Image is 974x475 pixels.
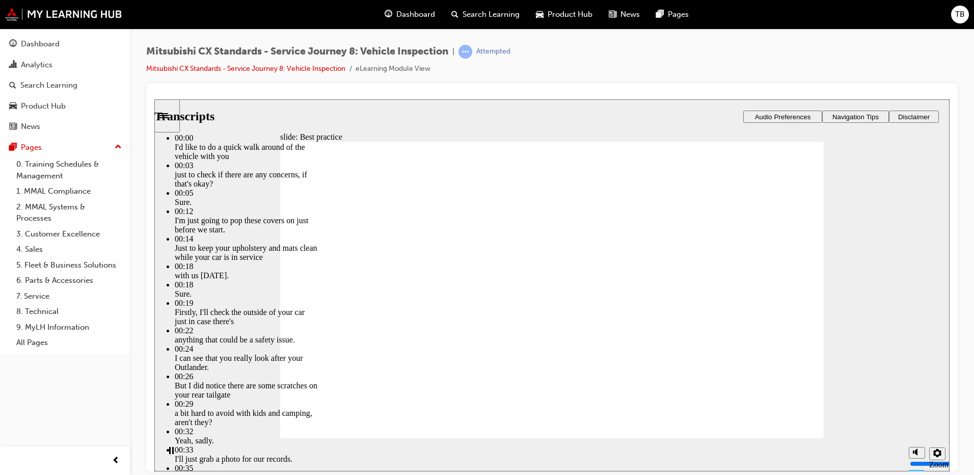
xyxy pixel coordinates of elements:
span: prev-icon [112,455,120,467]
span: guage-icon [9,40,17,49]
span: car-icon [9,102,17,111]
span: chart-icon [9,61,17,70]
a: news-iconNews [601,4,648,25]
a: All Pages [12,335,126,351]
span: news-icon [609,8,616,21]
span: guage-icon [385,8,392,21]
a: Mitsubishi CX Standards - Service Journey 8: Vehicle Inspection [146,64,345,73]
span: Product Hub [548,9,592,20]
span: News [620,9,640,20]
div: Analytics [21,59,52,71]
a: car-iconProduct Hub [528,4,601,25]
a: 3. Customer Excellence [12,226,126,242]
a: 8. Technical [12,304,126,320]
button: TB [951,6,969,23]
span: news-icon [9,122,17,131]
div: Yeah, sadly. [20,337,163,346]
span: Mitsubishi CX Standards - Service Journey 8: Vehicle Inspection [146,46,448,58]
a: Analytics [4,56,126,74]
div: Search Learning [20,80,77,91]
span: car-icon [536,8,544,21]
span: TB [955,9,965,20]
a: Search Learning [4,76,126,95]
div: Dashboard [21,38,60,50]
a: 6. Parts & Accessories [12,273,126,288]
div: Attempted [476,47,510,57]
a: search-iconSearch Learning [443,4,528,25]
li: eLearning Module View [356,63,430,75]
div: Product Hub [21,100,66,112]
div: Pages [21,142,42,153]
div: 00:33 [20,346,163,355]
span: pages-icon [656,8,664,21]
span: learningRecordVerb_ATTEMPT-icon [458,45,472,59]
span: Pages [668,9,689,20]
div: News [21,121,40,133]
a: Product Hub [4,97,126,116]
span: pages-icon [9,143,17,152]
a: Dashboard [4,35,126,54]
div: I'll just grab a photo for our records. [20,355,163,364]
span: | [452,46,454,58]
span: Dashboard [396,9,435,20]
span: Search Learning [463,9,520,20]
a: 4. Sales [12,242,126,257]
a: pages-iconPages [648,4,697,25]
div: 00:35 [20,364,163,374]
a: 5. Fleet & Business Solutions [12,257,126,273]
span: search-icon [9,81,16,90]
a: News [4,117,126,136]
a: 2. MMAL Systems & Processes [12,199,126,226]
button: Pages [4,138,126,157]
span: search-icon [451,8,458,21]
a: guage-iconDashboard [376,4,443,25]
button: DashboardAnalyticsSearch LearningProduct HubNews [4,33,126,138]
span: up-icon [115,141,122,154]
a: 9. MyLH Information [12,320,126,335]
a: 7. Service [12,288,126,304]
a: 1. MMAL Compliance [12,183,126,199]
img: mmal [5,8,122,21]
a: 0. Training Schedules & Management [12,156,126,183]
